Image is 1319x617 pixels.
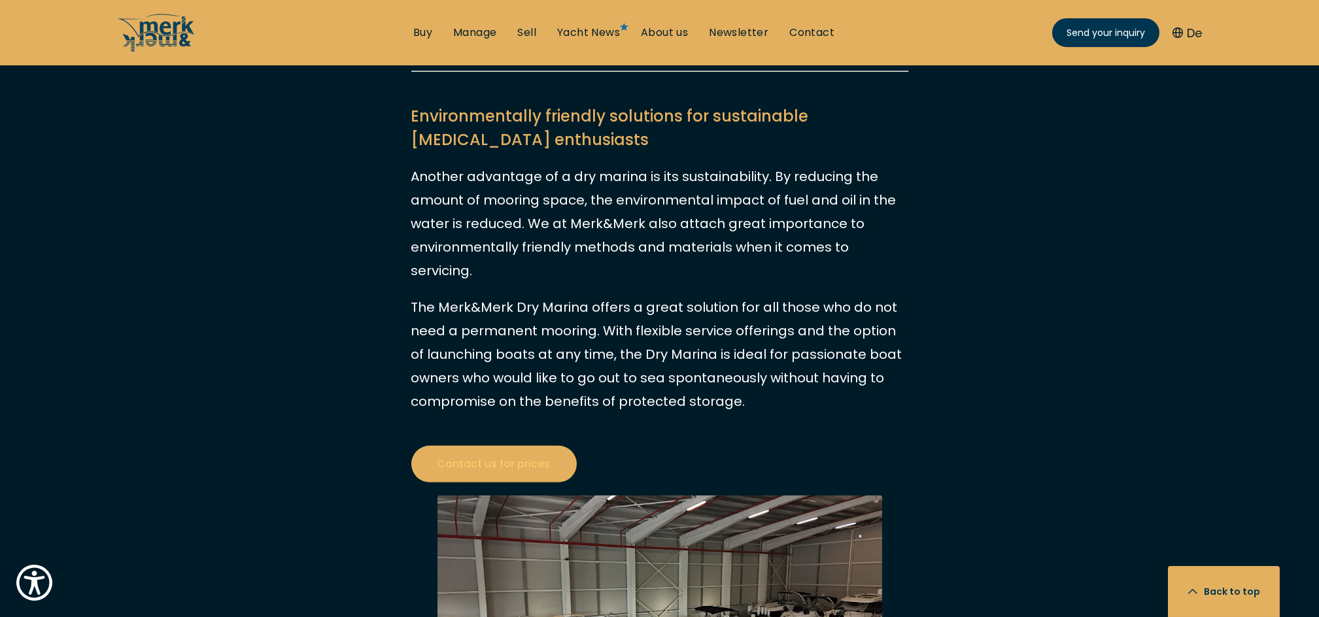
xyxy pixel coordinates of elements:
[411,295,908,413] p: The Merk&Merk Dry Marina offers a great solution for all those who do not need a permanent moorin...
[789,25,834,40] a: Contact
[1173,24,1202,42] button: De
[413,25,432,40] a: Buy
[709,25,768,40] a: Newsletter
[13,561,56,604] button: Show Accessibility Preferences
[1067,26,1145,40] span: Send your inquiry
[117,41,196,56] a: /
[411,165,908,282] p: Another advantage of a dry marina is its sustainability. By reducing the amount of mooring space,...
[411,446,577,482] a: Contact us for prices
[411,105,908,152] h2: Environmentally friendly solutions for sustainable [MEDICAL_DATA] enthusiasts
[557,25,620,40] a: Yacht News
[1052,18,1159,47] a: Send your inquiry
[453,25,496,40] a: Manage
[641,25,688,40] a: About us
[1168,566,1280,617] button: Back to top
[517,25,536,40] a: Sell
